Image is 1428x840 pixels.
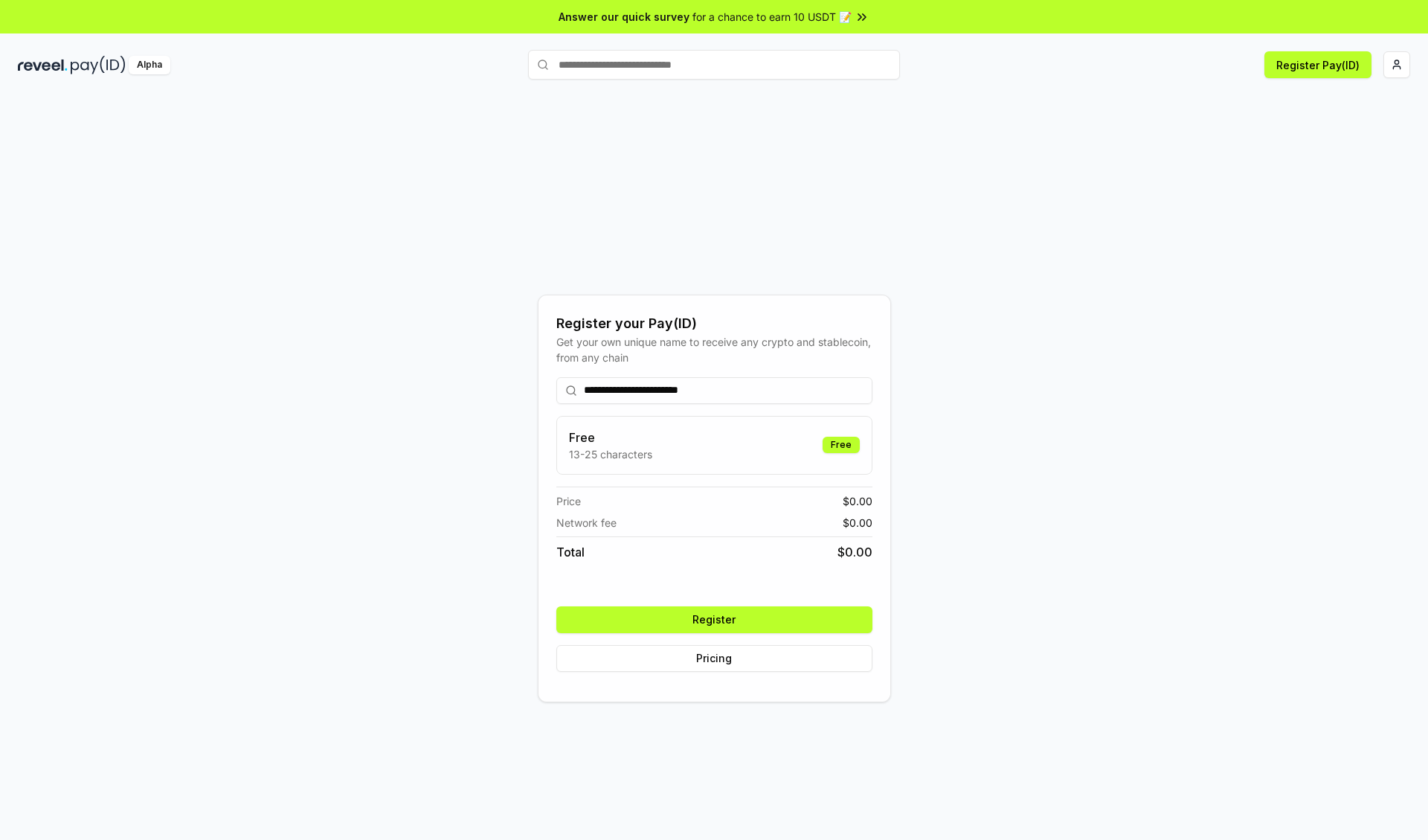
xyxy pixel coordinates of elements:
[129,56,170,74] div: Alpha
[559,9,689,25] span: Answer our quick survey
[692,9,852,25] span: for a chance to earn 10 USDT 📝
[569,429,652,446] h3: Free
[556,543,585,561] span: Total
[843,493,872,509] span: $ 0.00
[18,56,68,74] img: reveel_dark
[556,493,581,509] span: Price
[556,645,872,672] button: Pricing
[823,437,860,453] div: Free
[556,606,872,633] button: Register
[556,334,872,365] div: Get your own unique name to receive any crypto and stablecoin, from any chain
[556,313,872,334] div: Register your Pay(ID)
[837,543,872,561] span: $ 0.00
[569,446,652,462] p: 13-25 characters
[1264,51,1371,78] button: Register Pay(ID)
[556,515,617,530] span: Network fee
[71,56,126,74] img: pay_id
[843,515,872,530] span: $ 0.00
